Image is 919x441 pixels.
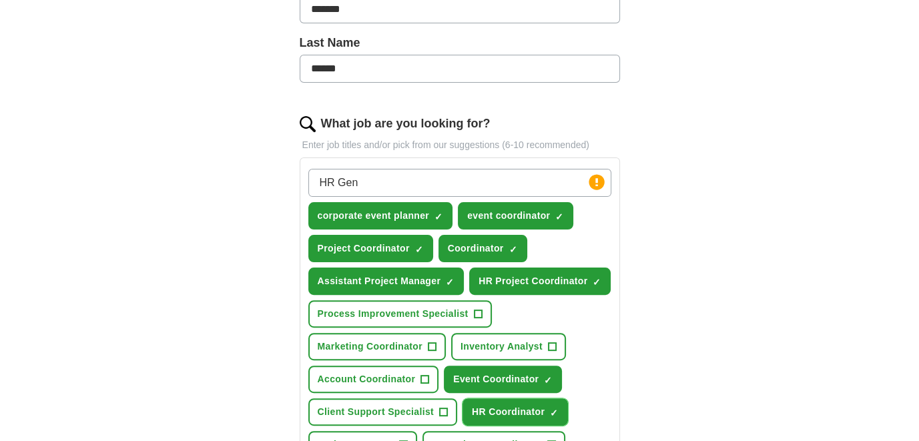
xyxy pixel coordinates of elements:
button: Process Improvement Specialist [308,300,492,328]
button: Assistant Project Manager✓ [308,268,465,295]
label: Last Name [300,34,620,52]
button: HR Coordinator✓ [463,398,568,426]
img: search.png [300,116,316,132]
span: Coordinator [448,242,504,256]
span: Account Coordinator [318,372,416,386]
span: ✓ [415,244,423,255]
button: Marketing Coordinator [308,333,446,360]
button: Event Coordinator✓ [444,366,562,393]
span: Marketing Coordinator [318,340,422,354]
span: Project Coordinator [318,242,410,256]
button: corporate event planner✓ [308,202,453,230]
input: Type a job title and press enter [308,169,611,197]
span: ✓ [434,211,442,222]
span: ✓ [509,244,517,255]
span: corporate event planner [318,209,430,223]
span: ✓ [555,211,563,222]
p: Enter job titles and/or pick from our suggestions (6-10 recommended) [300,138,620,152]
span: ✓ [550,408,558,418]
label: What job are you looking for? [321,115,491,133]
span: ✓ [593,277,601,288]
button: Inventory Analyst [451,333,566,360]
span: HR Coordinator [472,405,545,419]
span: ✓ [446,277,454,288]
button: Client Support Specialist [308,398,457,426]
button: Project Coordinator✓ [308,235,433,262]
button: Account Coordinator [308,366,439,393]
button: event coordinator✓ [458,202,573,230]
button: HR Project Coordinator✓ [469,268,611,295]
span: Assistant Project Manager [318,274,441,288]
span: Event Coordinator [453,372,539,386]
span: Process Improvement Specialist [318,307,469,321]
span: ✓ [544,375,552,386]
span: Client Support Specialist [318,405,434,419]
span: Inventory Analyst [461,340,543,354]
button: Coordinator✓ [438,235,527,262]
span: HR Project Coordinator [479,274,587,288]
span: event coordinator [467,209,550,223]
